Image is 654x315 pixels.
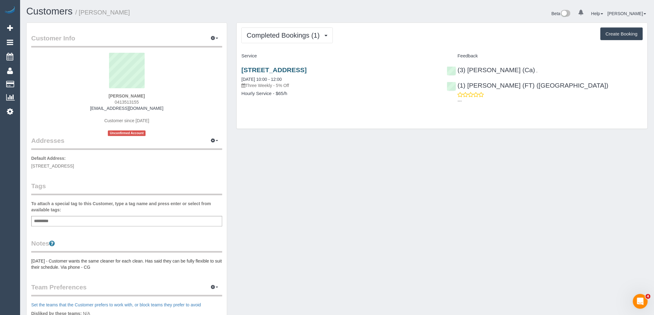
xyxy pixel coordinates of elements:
[31,283,222,296] legend: Team Preferences
[26,6,73,17] a: Customers
[31,302,201,307] a: Set the teams that the Customer prefers to work with, or block teams they prefer to avoid
[115,100,139,105] span: 0413513155
[241,53,437,59] h4: Service
[601,27,643,40] button: Create Booking
[552,11,571,16] a: Beta
[560,10,571,18] img: New interface
[31,239,222,253] legend: Notes
[31,164,74,168] span: [STREET_ADDRESS]
[608,11,646,16] a: [PERSON_NAME]
[31,201,222,213] label: To attach a special tag to this Customer, type a tag name and press enter or select from availabl...
[458,98,643,104] p: ---
[31,258,222,270] pre: [DATE] - Customer wants the same cleaner for each clean. Has said they can be fully flexible to s...
[241,91,437,96] h4: Hourly Service - $65/h
[31,34,222,48] legend: Customer Info
[31,155,66,161] label: Default Address:
[447,82,609,89] a: (1) [PERSON_NAME] (FT) ([GEOGRAPHIC_DATA])
[247,31,323,39] span: Completed Bookings (1)
[108,93,145,98] strong: [PERSON_NAME]
[447,53,643,59] h4: Feedback
[241,77,282,82] a: [DATE] 10:00 - 12:00
[241,66,307,73] a: [STREET_ADDRESS]
[241,82,437,89] p: Three Weekly - 5% Off
[633,294,648,309] iframe: Intercom live chat
[104,118,149,123] span: Customer since [DATE]
[31,181,222,195] legend: Tags
[591,11,603,16] a: Help
[75,9,130,16] small: / [PERSON_NAME]
[4,6,16,15] img: Automaid Logo
[108,131,146,136] span: Unconfirmed Account
[536,68,537,73] span: ,
[90,106,163,111] a: [EMAIL_ADDRESS][DOMAIN_NAME]
[646,294,651,299] span: 4
[447,66,535,73] a: (3) [PERSON_NAME] (Ca)
[241,27,333,43] button: Completed Bookings (1)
